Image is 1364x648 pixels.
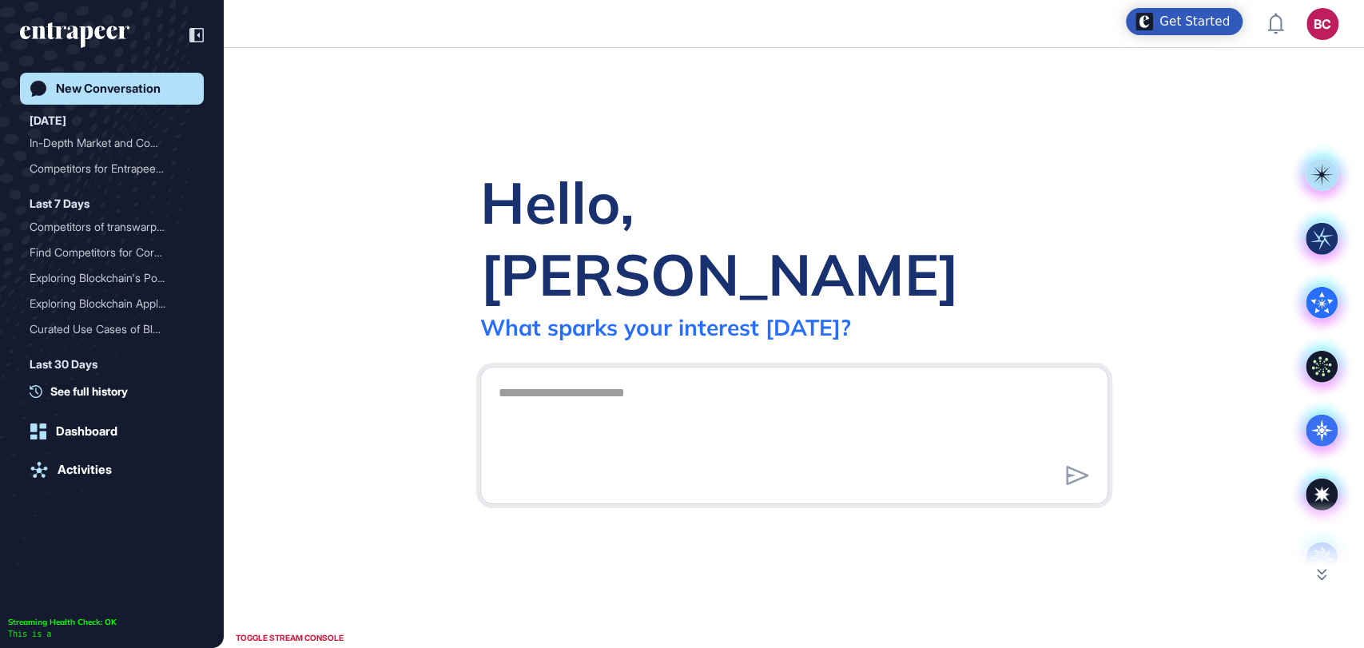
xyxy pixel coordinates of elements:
div: Curated Use Cases of Bloc... [30,316,181,342]
button: BC [1306,8,1338,40]
div: [DATE] [30,111,66,130]
div: In-Depth Market and Competitive Analysis for Hunter's AI Recruiting Agent [30,130,194,156]
div: Exploring Blockchain Applications in the Global Health Insurance Industry [30,291,194,316]
div: Activities [58,463,112,477]
div: Competitors of transwarp.... [30,214,181,240]
div: Last 7 Days [30,194,89,213]
div: Dashboard [56,424,117,439]
a: See full history [30,383,204,400]
div: New Conversation [56,81,161,96]
div: Competitors for Entrapeer's Hunter Agent [30,156,194,181]
div: Exploring Blockchain's Po... [30,265,181,291]
div: Get Started [1159,14,1230,30]
div: entrapeer-logo [20,22,129,48]
a: Dashboard [20,415,204,447]
div: Competitors of transwarp.io [30,214,194,240]
div: Competitors for Entrapeer... [30,156,181,181]
div: TOGGLE STREAM CONSOLE [232,628,348,648]
a: New Conversation [20,73,204,105]
div: Last 30 Days [30,355,97,374]
a: Activities [20,454,204,486]
span: See full history [50,383,128,400]
div: In-Depth Market and Compe... [30,130,181,156]
div: Exploring Blockchain Appl... [30,291,181,316]
img: launcher-image-alternative-text [1135,13,1153,30]
div: Exploring Blockchain's Potential in Health Insurance [30,265,194,291]
div: Find Competitors for Corm... [30,240,181,265]
div: Find Competitors for Cormind [30,240,194,265]
div: What sparks your interest [DATE]? [480,313,851,341]
div: Open Get Started checklist [1126,8,1243,35]
div: Hello, [PERSON_NAME] [480,166,1108,310]
div: Curated Use Cases of Blockchain Applications in Health Insurance [30,316,194,342]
